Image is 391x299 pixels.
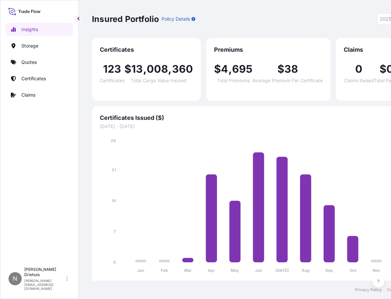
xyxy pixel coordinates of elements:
[228,64,232,74] span: ,
[21,26,38,33] p: Insights
[275,268,289,273] tspan: [DATE]
[208,268,215,273] tspan: Apr
[112,167,116,172] tspan: 21
[172,64,193,74] span: 360
[6,39,73,52] a: Storage
[6,72,73,85] a: Certificates
[100,78,124,83] span: Certificates
[92,14,159,24] p: Insured Portfolio
[221,64,228,74] span: 4
[6,88,73,102] a: Claims
[124,64,131,74] span: $
[131,78,186,83] span: Total Cargo Value Insured
[214,46,323,54] span: Premiums
[355,287,382,292] a: Privacy Policy
[350,268,357,273] tspan: Oct
[373,268,380,273] tspan: Nov
[380,64,386,74] span: $
[13,275,17,282] span: N
[168,64,172,74] span: ,
[217,78,250,83] span: Total Premiums
[6,56,73,69] a: Quotes
[284,64,298,74] span: 38
[137,268,144,273] tspan: Jan
[111,138,116,143] tspan: 28
[113,260,116,265] tspan: 0
[231,268,239,273] tspan: May
[24,279,65,290] p: [PERSON_NAME][EMAIL_ADDRESS][DOMAIN_NAME]
[277,64,284,74] span: $
[103,64,121,74] span: 123
[131,64,143,74] span: 13
[344,78,374,83] span: Claims Raised
[21,92,35,98] p: Claims
[143,64,147,74] span: ,
[21,43,38,49] p: Storage
[355,64,362,74] span: 0
[114,229,116,234] tspan: 7
[325,268,333,273] tspan: Sep
[252,78,323,83] span: Average Premium Per Certificate
[6,23,73,36] a: Insights
[232,64,253,74] span: 695
[255,268,262,273] tspan: Jun
[100,46,193,54] span: Certificates
[147,64,168,74] span: 008
[161,268,168,273] tspan: Feb
[214,64,221,74] span: $
[24,267,65,277] p: [PERSON_NAME] Driehuis
[21,75,46,82] p: Certificates
[162,16,190,22] p: Policy Details
[21,59,37,65] p: Quotes
[184,268,192,273] tspan: Mar
[302,268,310,273] tspan: Aug
[112,198,116,203] tspan: 14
